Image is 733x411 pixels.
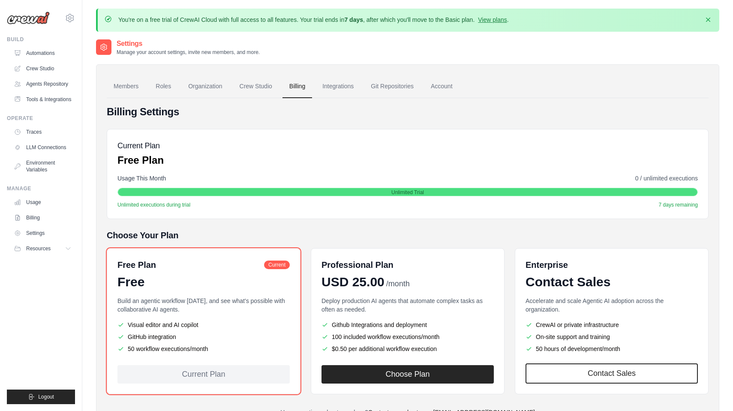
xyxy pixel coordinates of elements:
li: GitHub integration [117,333,290,341]
span: /month [386,278,410,290]
p: You're on a free trial of CrewAI Cloud with full access to all features. Your trial ends in , aft... [118,15,509,24]
li: CrewAI or private infrastructure [526,321,698,329]
a: Billing [282,75,312,98]
span: Usage This Month [117,174,166,183]
a: Roles [149,75,178,98]
h5: Choose Your Plan [107,229,709,241]
div: Build [7,36,75,43]
a: Integrations [315,75,360,98]
a: Tools & Integrations [10,93,75,106]
h6: Free Plan [117,259,156,271]
li: 100 included workflow executions/month [321,333,494,341]
span: USD 25.00 [321,274,385,290]
a: Traces [10,125,75,139]
span: Unlimited Trial [391,189,424,196]
div: Contact Sales [526,274,698,290]
p: Accelerate and scale Agentic AI adoption across the organization. [526,297,698,314]
a: Crew Studio [233,75,279,98]
span: 7 days remaining [659,201,698,208]
img: Logo [7,12,50,24]
h5: Current Plan [117,140,164,152]
a: View plans [478,16,507,23]
li: 50 workflow executions/month [117,345,290,353]
a: Agents Repository [10,77,75,91]
span: Resources [26,245,51,252]
span: 0 / unlimited executions [635,174,698,183]
a: Members [107,75,145,98]
a: Organization [181,75,229,98]
h6: Professional Plan [321,259,394,271]
p: Free Plan [117,153,164,167]
div: Free [117,274,290,290]
a: Automations [10,46,75,60]
a: Git Repositories [364,75,421,98]
a: Billing [10,211,75,225]
span: Logout [38,393,54,400]
a: LLM Connections [10,141,75,154]
li: On-site support and training [526,333,698,341]
p: Manage your account settings, invite new members, and more. [117,49,260,56]
div: Current Plan [117,365,290,384]
button: Logout [7,390,75,404]
a: Crew Studio [10,62,75,75]
li: 50 hours of development/month [526,345,698,353]
span: Current [264,261,290,269]
a: Usage [10,195,75,209]
a: Settings [10,226,75,240]
div: Operate [7,115,75,122]
button: Resources [10,242,75,255]
strong: 7 days [344,16,363,23]
a: Environment Variables [10,156,75,177]
li: $0.50 per additional workflow execution [321,345,494,353]
li: Github Integrations and deployment [321,321,494,329]
a: Account [424,75,460,98]
h2: Settings [117,39,260,49]
button: Choose Plan [321,365,494,384]
p: Build an agentic workflow [DATE], and see what's possible with collaborative AI agents. [117,297,290,314]
p: Deploy production AI agents that automate complex tasks as often as needed. [321,297,494,314]
h4: Billing Settings [107,105,709,119]
span: Unlimited executions during trial [117,201,190,208]
div: Manage [7,185,75,192]
h6: Enterprise [526,259,698,271]
li: Visual editor and AI copilot [117,321,290,329]
a: Contact Sales [526,363,698,384]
